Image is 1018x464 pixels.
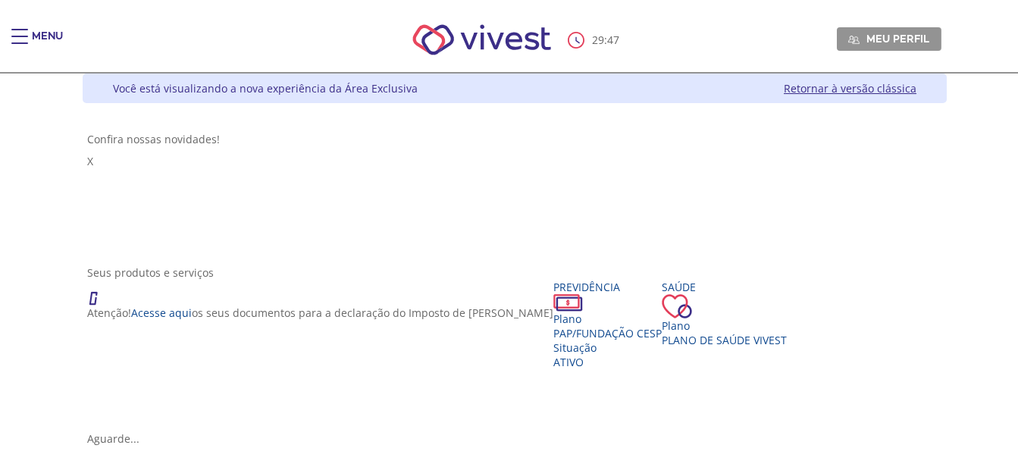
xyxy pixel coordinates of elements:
[553,340,662,355] div: Situação
[848,34,860,45] img: Meu perfil
[553,280,662,294] div: Previdência
[553,294,583,312] img: ico_dinheiro.png
[87,280,113,306] img: ico_atencao.png
[837,27,941,50] a: Meu perfil
[662,280,787,294] div: Saúde
[87,431,942,446] div: Aguarde...
[87,154,93,168] span: X
[553,355,584,369] span: Ativo
[87,265,942,280] div: Seus produtos e serviços
[553,280,662,369] a: Previdência PlanoPAP/Fundação CESP SituaçãoAtivo
[662,280,787,347] a: Saúde PlanoPlano de Saúde VIVEST
[87,132,942,250] section: <span lang="pt-BR" dir="ltr">Visualizador do Conteúdo da Web</span> 1
[396,8,568,72] img: Vivest
[87,265,942,446] section: <span lang="en" dir="ltr">ProdutosCard</span>
[113,81,418,96] div: Você está visualizando a nova experiência da Área Exclusiva
[592,33,604,47] span: 29
[87,132,942,146] div: Confira nossas novidades!
[662,333,787,347] span: Plano de Saúde VIVEST
[131,306,192,320] a: Acesse aqui
[607,33,619,47] span: 47
[87,306,553,320] p: Atenção! os seus documentos para a declaração do Imposto de [PERSON_NAME]
[784,81,916,96] a: Retornar à versão clássica
[32,29,63,59] div: Menu
[662,318,787,333] div: Plano
[553,312,662,326] div: Plano
[866,32,929,45] span: Meu perfil
[662,294,692,318] img: ico_coracao.png
[553,326,662,340] span: PAP/Fundação CESP
[568,32,622,49] div: :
